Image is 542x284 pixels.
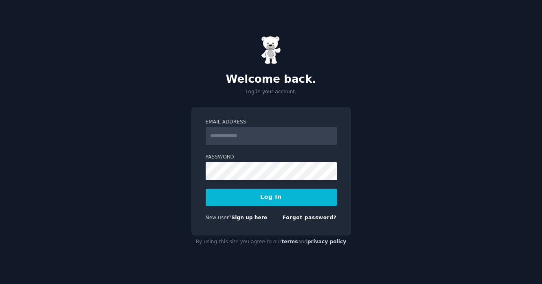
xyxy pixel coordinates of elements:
[206,189,337,206] button: Log In
[206,119,337,126] label: Email Address
[191,236,351,249] div: By using this site you agree to our and
[307,239,347,244] a: privacy policy
[191,88,351,96] p: Log in your account.
[191,73,351,86] h2: Welcome back.
[206,215,232,220] span: New user?
[281,239,298,244] a: terms
[283,215,337,220] a: Forgot password?
[206,154,337,161] label: Password
[261,36,281,64] img: Gummy Bear
[231,215,267,220] a: Sign up here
